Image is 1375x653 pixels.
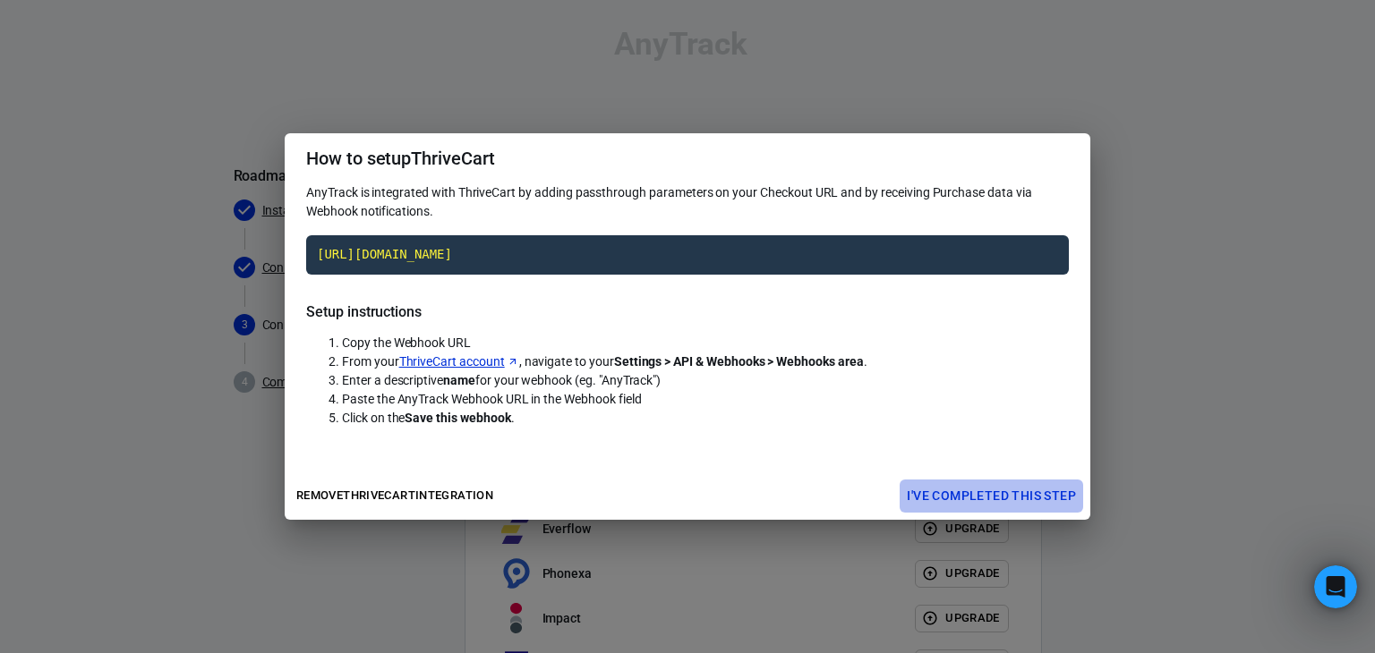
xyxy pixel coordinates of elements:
[900,479,1083,513] button: I've completed this step
[342,373,661,387] span: Enter a descriptive for your webhook (eg. "AnyTrack")
[399,352,519,371] a: ThriveCart account
[342,392,641,406] span: Paste the AnyTrack Webhook URL in the Webhook field
[306,185,1032,218] span: AnyTrack is integrated with ThriveCart by adding passthrough parameters on your Checkout URL and ...
[306,235,1069,275] code: Click to copy
[614,354,864,369] strong: Settings > API & Webhooks > Webhooks area
[1314,565,1357,608] iframe: Intercom live chat
[342,411,515,425] span: Click on the .
[306,303,1069,321] h5: Setup instructions
[342,335,471,350] span: Copy the Webhook URL
[292,482,498,510] button: RemoveThriveCartintegration
[443,373,475,387] strong: name
[285,133,1090,183] h2: How to setup ThriveCart
[342,354,867,369] span: From your , navigate to your .
[405,411,510,425] strong: Save this webhook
